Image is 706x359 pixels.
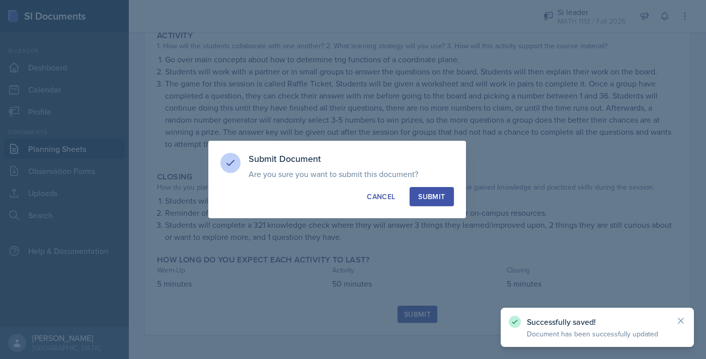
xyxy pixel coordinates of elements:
div: Cancel [367,192,395,202]
h3: Submit Document [249,153,454,165]
button: Cancel [358,187,404,206]
div: Submit [418,192,445,202]
button: Submit [410,187,453,206]
p: Are you sure you want to submit this document? [249,169,454,179]
p: Successfully saved! [527,317,668,327]
p: Document has been successfully updated [527,329,668,339]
